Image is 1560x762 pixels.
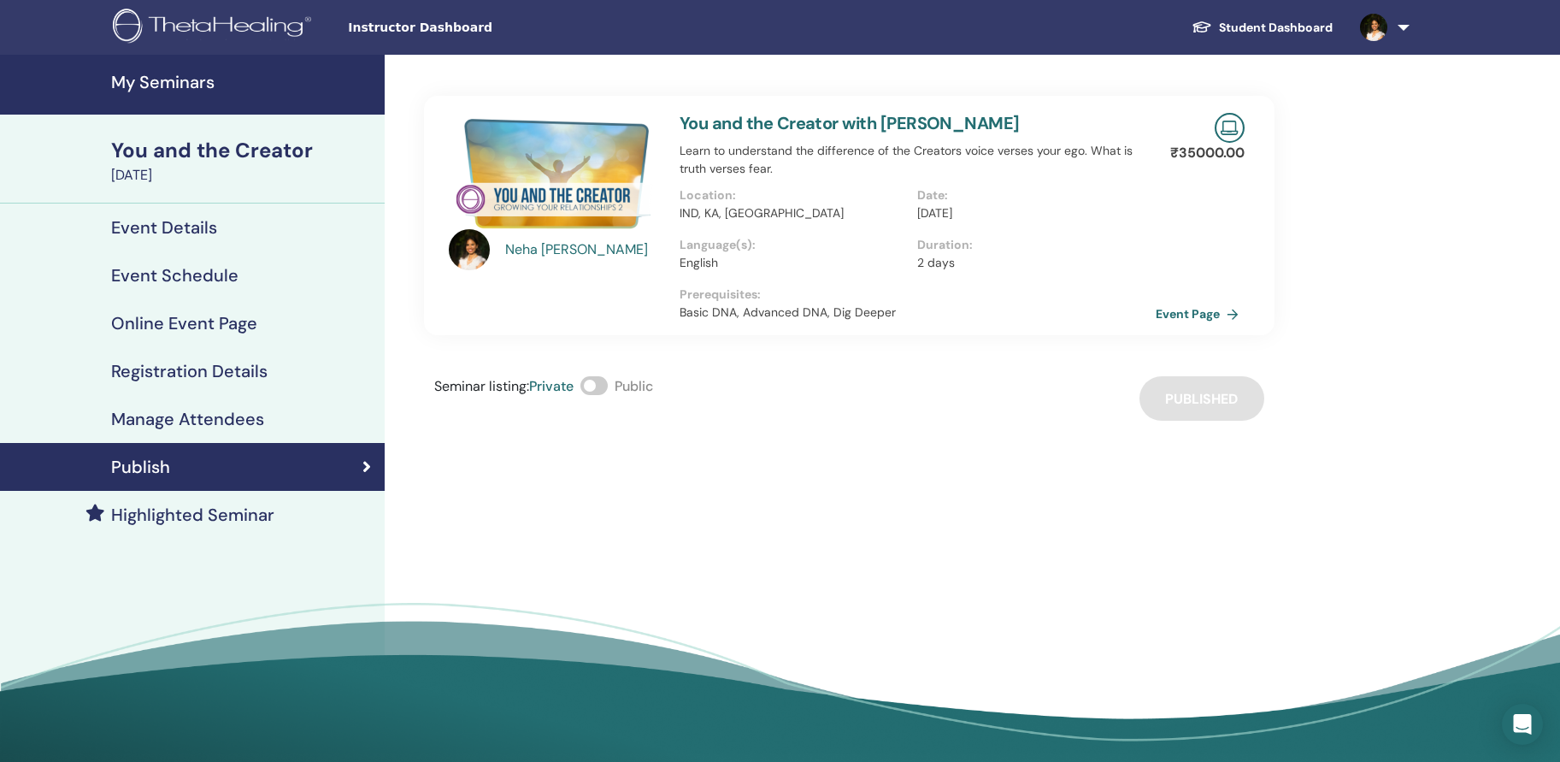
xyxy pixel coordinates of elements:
[1360,14,1387,41] img: default.jpg
[917,186,1145,204] p: Date :
[348,19,604,37] span: Instructor Dashboard
[1156,301,1245,327] a: Event Page
[111,72,374,92] h4: My Seminars
[680,286,1156,304] p: Prerequisites :
[615,377,653,395] span: Public
[111,313,257,334] h4: Online Event Page
[680,142,1156,178] p: Learn to understand the difference of the Creators voice verses your ego. What is truth verses fear.
[449,113,659,234] img: You and the Creator
[449,229,490,270] img: default.jpg
[111,265,238,286] h4: Event Schedule
[1502,704,1543,745] div: Open Intercom Messenger
[1178,12,1346,44] a: Student Dashboard
[680,304,1156,322] p: Basic DNA, Advanced DNA, Dig Deeper
[111,217,217,238] h4: Event Details
[680,112,1020,134] a: You and the Creator with [PERSON_NAME]
[1170,143,1245,163] p: ₹ 35000.00
[680,186,907,204] p: Location :
[680,254,907,272] p: English
[680,236,907,254] p: Language(s) :
[111,409,264,429] h4: Manage Attendees
[101,136,385,186] a: You and the Creator[DATE]
[111,165,374,186] div: [DATE]
[680,204,907,222] p: IND, KA, [GEOGRAPHIC_DATA]
[529,377,574,395] span: Private
[111,505,274,525] h4: Highlighted Seminar
[113,9,317,47] img: logo.png
[1192,20,1212,34] img: graduation-cap-white.svg
[434,377,529,395] span: Seminar listing :
[1215,113,1245,143] img: Live Online Seminar
[111,457,170,477] h4: Publish
[111,136,374,165] div: You and the Creator
[111,361,268,381] h4: Registration Details
[917,236,1145,254] p: Duration :
[917,254,1145,272] p: 2 days
[917,204,1145,222] p: [DATE]
[505,239,663,260] a: Neha [PERSON_NAME]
